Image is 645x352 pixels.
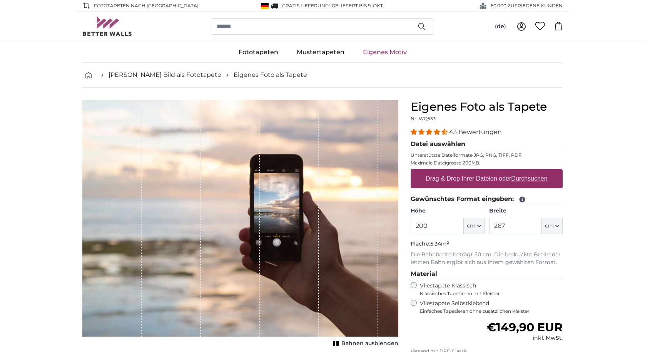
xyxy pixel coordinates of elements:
span: Geliefert bis 9. Okt. [332,3,384,8]
a: Eigenes Foto als Tapete [234,70,307,80]
label: Höhe [411,207,484,215]
span: Fototapeten nach [GEOGRAPHIC_DATA] [94,2,199,9]
legend: Material [411,269,563,279]
a: Mustertapeten [287,42,354,62]
a: Fototapeten [229,42,287,62]
label: Vliestapete Selbstklebend [420,300,563,314]
span: Klassisches Tapezieren mit Kleister [420,291,556,297]
span: 43 Bewertungen [449,128,502,136]
span: €149,90 EUR [487,320,563,334]
p: Fläche: [411,240,563,248]
button: Bahnen ausblenden [331,338,398,349]
a: Eigenes Motiv [354,42,416,62]
span: Bahnen ausblenden [341,340,398,347]
span: 4.40 stars [411,128,449,136]
p: Unterstützte Dateiformate JPG, PNG, TIFF, PDF. [411,152,563,158]
p: Die Bahnbreite beträgt 50 cm. Die bedruckte Breite der letzten Bahn ergibt sich aus Ihrem gewählt... [411,251,563,266]
legend: Datei auswählen [411,139,563,149]
span: 5.34m² [430,240,449,247]
span: Nr. WQ553 [411,116,436,121]
legend: Gewünschtes Format eingeben: [411,194,563,204]
span: GRATIS Lieferung! [282,3,330,8]
span: cm [545,222,554,230]
label: Vliestapete Klassisch [420,282,556,297]
p: Maximale Dateigrösse 200MB. [411,160,563,166]
img: Deutschland [261,3,269,9]
div: 1 of 1 [82,100,398,349]
span: - [330,3,384,8]
label: Breite [489,207,563,215]
a: [PERSON_NAME] Bild als Fototapete [109,70,221,80]
h1: Eigenes Foto als Tapete [411,100,563,114]
span: Einfaches Tapezieren ohne zusätzlichen Kleister [420,308,563,314]
button: cm [464,218,485,234]
span: cm [467,222,476,230]
span: 60'000 ZUFRIEDENE KUNDEN [491,2,563,9]
img: Betterwalls [82,17,132,36]
button: cm [542,218,563,234]
button: (de) [489,20,512,33]
nav: breadcrumbs [82,63,563,88]
div: inkl. MwSt. [487,334,563,342]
